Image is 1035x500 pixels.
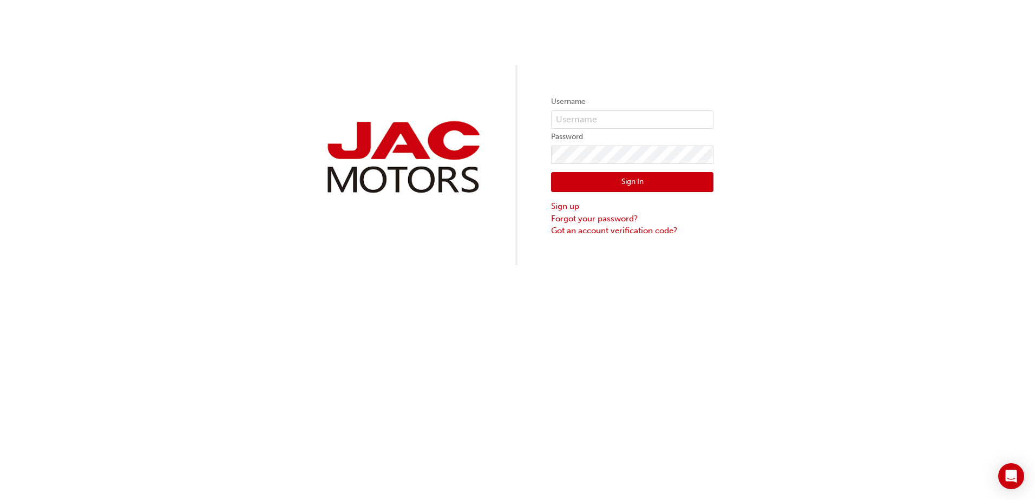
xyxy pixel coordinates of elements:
img: jac-portal [322,117,484,198]
div: Open Intercom Messenger [998,463,1024,489]
input: Username [551,110,713,129]
label: Password [551,130,713,143]
label: Username [551,95,713,108]
a: Sign up [551,200,713,213]
a: Forgot your password? [551,213,713,225]
button: Sign In [551,172,713,193]
a: Got an account verification code? [551,225,713,237]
